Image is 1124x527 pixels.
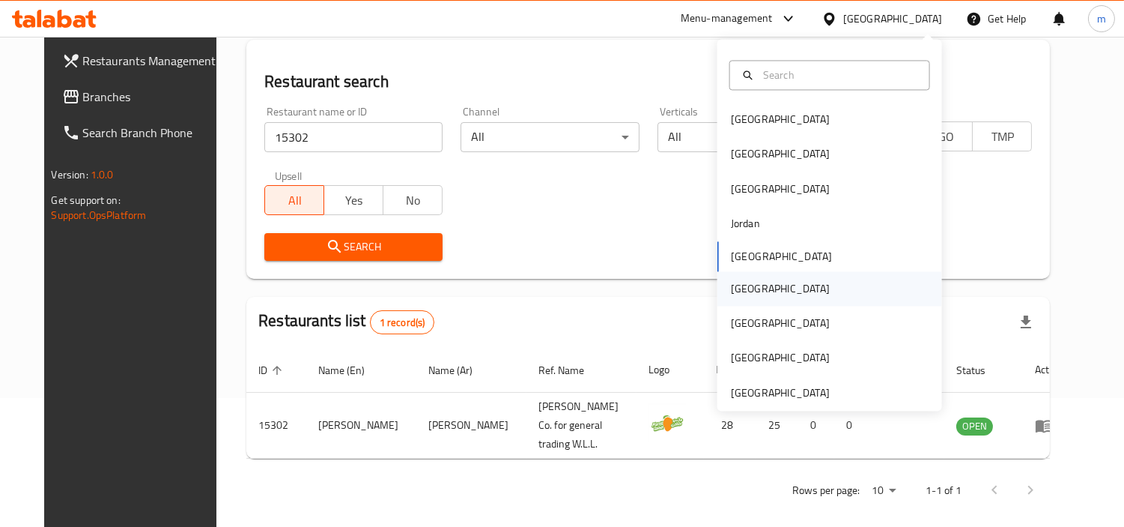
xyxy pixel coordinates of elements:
[926,481,962,500] p: 1-1 of 1
[731,280,830,297] div: [GEOGRAPHIC_DATA]
[52,190,121,210] span: Get support on:
[731,350,830,367] div: [GEOGRAPHIC_DATA]
[704,393,756,459] td: 28
[271,190,318,211] span: All
[275,170,303,181] label: Upsell
[370,310,435,334] div: Total records count
[792,481,860,500] p: Rows per page:
[834,393,870,459] td: 0
[956,418,993,435] span: OPEN
[52,165,88,184] span: Version:
[731,216,760,232] div: Jordan
[757,67,920,83] input: Search
[91,165,114,184] span: 1.0.0
[461,122,639,152] div: All
[972,121,1032,151] button: TMP
[798,393,834,459] td: 0
[731,385,830,401] div: [GEOGRAPHIC_DATA]
[731,181,830,197] div: [GEOGRAPHIC_DATA]
[913,121,973,151] button: TGO
[1023,347,1075,393] th: Action
[50,79,232,115] a: Branches
[264,70,1032,93] h2: Restaurant search
[50,43,232,79] a: Restaurants Management
[264,233,443,261] button: Search
[83,88,220,106] span: Branches
[756,393,798,459] td: 25
[657,122,836,152] div: All
[323,185,383,215] button: Yes
[648,404,686,442] img: Mango Talaat
[383,185,443,215] button: No
[956,361,1005,379] span: Status
[979,126,1026,148] span: TMP
[258,310,434,334] h2: Restaurants list
[956,418,993,436] div: OPEN
[83,52,220,70] span: Restaurants Management
[920,126,967,148] span: TGO
[731,315,830,331] div: [GEOGRAPHIC_DATA]
[83,124,220,142] span: Search Branch Phone
[704,347,756,393] th: Branches
[246,393,306,459] td: 15302
[1097,10,1106,27] span: m
[731,146,830,163] div: [GEOGRAPHIC_DATA]
[258,361,287,379] span: ID
[416,393,526,459] td: [PERSON_NAME]
[50,115,232,151] a: Search Branch Phone
[637,347,704,393] th: Logo
[330,190,377,211] span: Yes
[1008,304,1044,340] div: Export file
[371,316,434,330] span: 1 record(s)
[866,480,902,502] div: Rows per page:
[264,185,324,215] button: All
[843,10,942,27] div: [GEOGRAPHIC_DATA]
[538,361,604,379] span: Ref. Name
[389,190,437,211] span: No
[1035,417,1063,435] div: Menu
[52,205,147,225] a: Support.OpsPlatform
[428,361,492,379] span: Name (Ar)
[681,10,773,28] div: Menu-management
[526,393,637,459] td: [PERSON_NAME] Co. for general trading W.L.L.
[246,347,1075,459] table: enhanced table
[731,111,830,127] div: [GEOGRAPHIC_DATA]
[306,393,416,459] td: [PERSON_NAME]
[276,238,431,256] span: Search
[264,122,443,152] input: Search for restaurant name or ID..
[318,361,384,379] span: Name (En)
